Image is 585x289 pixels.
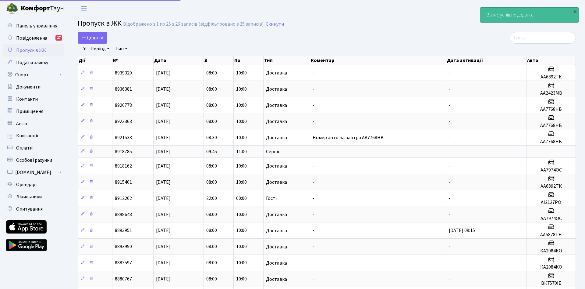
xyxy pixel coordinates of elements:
th: Дії [78,56,112,65]
span: Доставка [266,87,287,92]
a: Подати заявку [3,56,64,69]
span: - [449,163,451,169]
span: 10:00 [236,102,247,109]
th: По [234,56,264,65]
th: № [112,56,154,65]
span: Оплати [16,145,33,151]
h5: АА7768НВ [529,123,573,128]
a: Тип [113,44,130,54]
a: [DOMAIN_NAME] [3,166,64,179]
span: Доставка [266,164,287,168]
th: Авто [526,56,576,65]
div: Відображено з 1 по 25 з 26 записів (відфільтровано з 25 записів). [123,21,264,27]
a: Особові рахунки [3,154,64,166]
span: Документи [16,84,41,90]
span: Орендарі [16,181,37,188]
span: Доставка [266,277,287,282]
span: Повідомлення [16,35,47,42]
span: Номер авто на завтра АА7768НВ [313,134,384,141]
span: [DATE] [156,134,171,141]
span: - [449,211,451,218]
a: Лічильники [3,191,64,203]
h5: АА5878ТН [529,232,573,238]
a: Повідомлення17 [3,32,64,44]
span: - [313,102,314,109]
span: 08:00 [206,118,217,125]
span: - [449,86,451,92]
span: 8880767 [115,276,132,283]
a: Документи [3,81,64,93]
span: 8921533 [115,134,132,141]
span: - [529,148,531,155]
a: Квитанції [3,130,64,142]
h5: АІ2127РО [529,200,573,205]
span: [DATE] [156,163,171,169]
span: 8915401 [115,179,132,186]
a: Авто [3,117,64,130]
a: Скинути [266,21,284,27]
span: - [313,211,314,218]
span: 8883597 [115,260,132,266]
span: 8926778 [115,102,132,109]
h5: АА7768НВ [529,139,573,145]
span: 8918785 [115,148,132,155]
span: - [313,148,314,155]
div: × [572,8,578,14]
span: Приміщення [16,108,43,115]
a: Оплати [3,142,64,154]
span: 8923363 [115,118,132,125]
span: - [449,102,451,109]
span: - [313,276,314,283]
span: Лічильники [16,193,42,200]
span: 08:00 [206,211,217,218]
span: Додати [82,34,103,41]
span: Подати заявку [16,59,48,66]
span: Сервіс [266,149,280,154]
th: Дата активації [446,56,526,65]
span: - [449,195,451,202]
a: Контакти [3,93,64,105]
a: Додати [78,32,107,44]
span: Пропуск в ЖК [16,47,46,54]
span: Доставка [266,212,287,217]
b: [PERSON_NAME] [541,5,578,12]
span: - [449,179,451,186]
span: Авто [16,120,27,127]
span: Особові рахунки [16,157,52,164]
span: 8912262 [115,195,132,202]
span: 11:00 [236,148,247,155]
span: 10:00 [236,70,247,76]
span: [DATE] [156,70,171,76]
span: - [449,276,451,283]
span: Панель управління [16,23,57,29]
span: - [449,244,451,250]
a: Опитування [3,203,64,215]
a: Панель управління [3,20,64,32]
span: 08:00 [206,86,217,92]
span: 08:00 [206,244,217,250]
span: 08:00 [206,163,217,169]
span: [DATE] 09:15 [449,227,475,234]
h5: АА7768НВ [529,107,573,112]
div: 17 [55,35,62,41]
h5: АА6892ТК [529,183,573,189]
span: 10:00 [236,227,247,234]
span: [DATE] [156,260,171,266]
span: Доставка [266,103,287,108]
span: 10:00 [236,211,247,218]
span: 08:00 [206,260,217,266]
span: [DATE] [156,211,171,218]
span: 08:00 [206,179,217,186]
th: З [204,56,234,65]
span: 08:00 [206,102,217,109]
b: Комфорт [21,3,50,13]
span: [DATE] [156,148,171,155]
span: [DATE] [156,179,171,186]
span: Доставка [266,135,287,140]
span: 22:00 [206,195,217,202]
span: - [313,70,314,76]
span: Доставка [266,244,287,249]
span: 8918162 [115,163,132,169]
a: Спорт [3,69,64,81]
span: 10:00 [236,86,247,92]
